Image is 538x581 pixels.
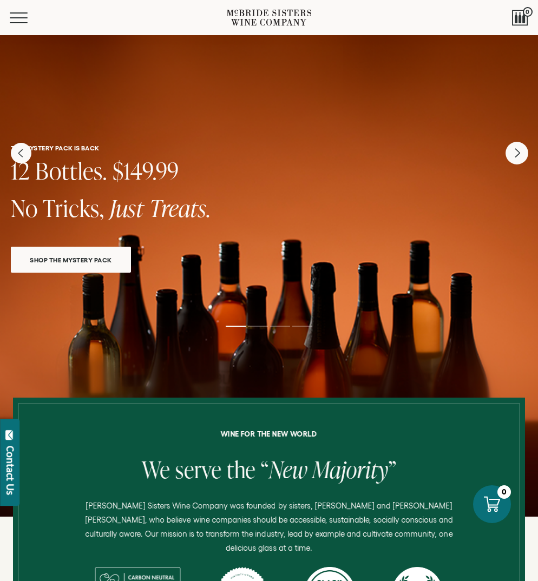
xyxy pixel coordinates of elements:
[261,453,269,485] span: “
[312,453,388,485] span: Majority
[11,143,31,163] button: Previous
[506,142,528,164] button: Next
[11,192,38,224] span: No
[43,192,104,224] span: Tricks,
[11,144,527,151] h6: THE MYSTERY PACK IS BACK
[248,326,268,327] li: Page dot 2
[10,12,49,23] button: Mobile Menu Trigger
[497,485,511,499] div: 0
[11,247,131,273] a: SHOP THE MYSTERY PACK
[35,155,107,187] span: Bottles.
[227,453,256,485] span: the
[388,453,396,485] span: ”
[17,254,125,266] span: SHOP THE MYSTERY PACK
[5,446,16,495] div: Contact Us
[75,499,462,555] p: [PERSON_NAME] Sisters Wine Company was founded by sisters, [PERSON_NAME] and [PERSON_NAME] [PERSO...
[175,453,222,485] span: serve
[523,7,533,17] span: 0
[226,326,246,327] li: Page dot 1
[113,155,180,187] span: $149.99
[11,155,30,187] span: 12
[292,326,312,327] li: Page dot 4
[110,192,144,224] span: Just
[149,192,211,224] span: Treats.
[21,430,517,438] h6: Wine for the new world
[269,453,307,485] span: New
[142,453,170,485] span: We
[270,326,290,327] li: Page dot 3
